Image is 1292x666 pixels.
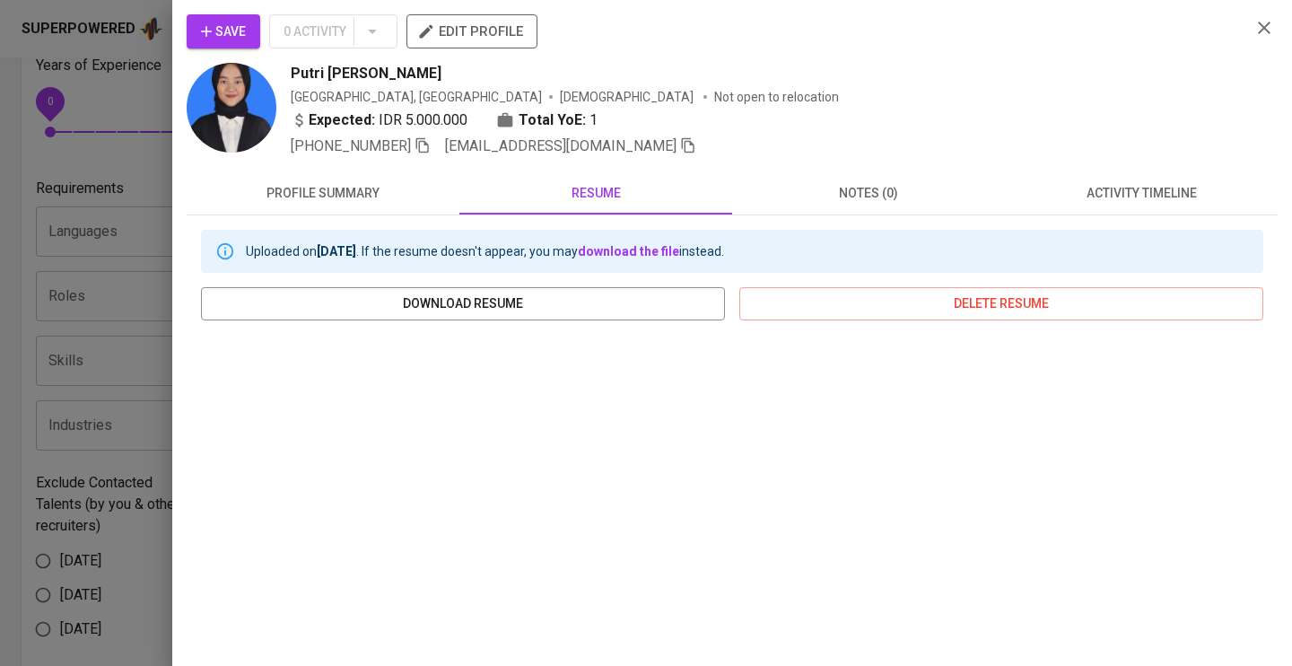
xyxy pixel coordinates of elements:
[1016,182,1267,205] span: activity timeline
[215,293,711,315] span: download resume
[187,63,276,153] img: 594c8eba63382f8c7033939b5300c4a2.jpg
[187,14,260,48] button: Save
[309,110,375,131] b: Expected:
[714,88,839,106] p: Not open to relocation
[578,244,679,259] a: download the file
[743,182,994,205] span: notes (0)
[739,287,1263,320] button: delete resume
[291,63,441,84] span: Putri [PERSON_NAME]
[317,244,356,259] b: [DATE]
[406,14,537,48] button: edit profile
[201,21,246,43] span: Save
[201,287,725,320] button: download resume
[519,110,586,131] b: Total YoE:
[560,88,696,106] span: [DEMOGRAPHIC_DATA]
[291,137,411,154] span: [PHONE_NUMBER]
[470,182,721,205] span: resume
[291,88,542,106] div: [GEOGRAPHIC_DATA], [GEOGRAPHIC_DATA]
[291,110,467,131] div: IDR 5.000.000
[246,235,724,267] div: Uploaded on . If the resume doesn't appear, you may instead.
[445,137,677,154] span: [EMAIL_ADDRESS][DOMAIN_NAME]
[406,23,537,38] a: edit profile
[589,110,598,131] span: 1
[754,293,1249,315] span: delete resume
[421,20,523,43] span: edit profile
[197,182,449,205] span: profile summary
